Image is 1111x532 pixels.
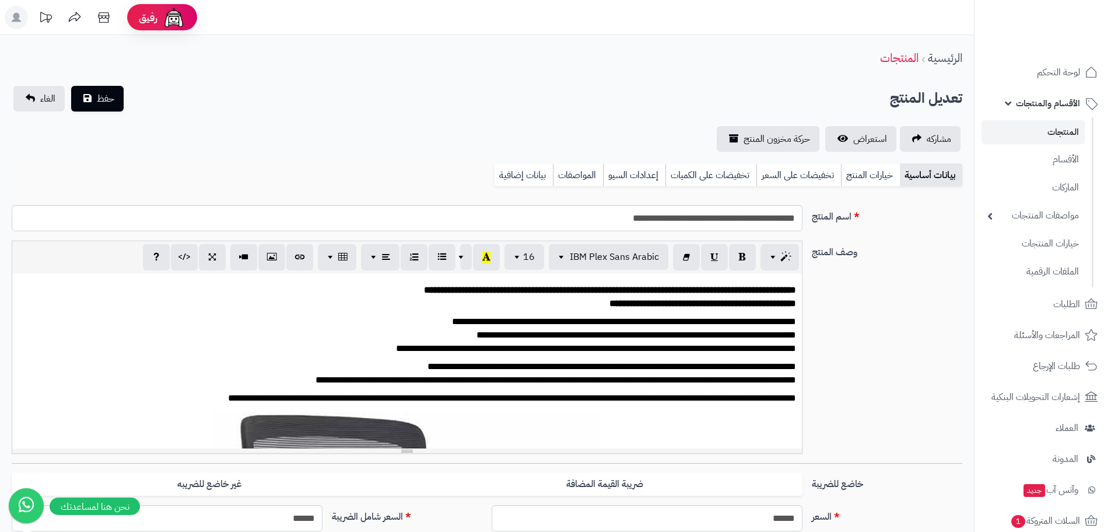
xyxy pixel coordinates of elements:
span: حركة مخزون المنتج [744,132,810,146]
a: الملفات الرقمية [982,259,1085,284]
span: الطلبات [1053,296,1080,312]
span: الأقسام والمنتجات [1016,95,1080,112]
label: السعر شامل الضريبة [327,505,487,524]
a: تخفيضات على السعر [756,164,841,187]
a: الأقسام [982,147,1085,172]
a: مواصفات المنتجات [982,203,1085,228]
span: استعراض [853,132,887,146]
a: المراجعات والأسئلة [982,321,1104,349]
span: 1 [1011,515,1025,528]
a: المنتجات [982,120,1085,144]
span: إشعارات التحويلات البنكية [991,389,1080,405]
a: بيانات أساسية [900,164,962,187]
a: خيارات المنتجات [982,231,1085,256]
h2: تعديل المنتج [890,86,962,110]
a: بيانات إضافية [495,164,553,187]
a: إعدادات السيو [603,164,665,187]
span: IBM Plex Sans Arabic [570,250,659,264]
span: الغاء [40,92,55,106]
span: 16 [523,250,535,264]
label: السعر [807,505,967,524]
a: الماركات [982,175,1085,200]
label: وصف المنتج [807,241,967,259]
span: حفظ [97,92,114,106]
a: طلبات الإرجاع [982,352,1104,380]
a: استعراض [825,126,896,152]
span: المراجعات والأسئلة [1014,327,1080,343]
span: لوحة التحكم [1037,64,1080,81]
a: حركة مخزون المنتج [717,126,819,152]
label: خاضع للضريبة [807,472,967,491]
a: خيارات المنتج [841,164,900,187]
button: حفظ [71,86,124,112]
a: إشعارات التحويلات البنكية [982,383,1104,411]
span: المدونة [1053,451,1078,467]
a: لوحة التحكم [982,58,1104,86]
a: المنتجات [880,49,919,67]
a: المدونة [982,445,1104,473]
label: ضريبة القيمة المضافة [407,472,802,496]
label: اسم المنتج [807,205,967,224]
span: مشاركه [927,132,951,146]
span: وآتس آب [1022,482,1078,498]
span: طلبات الإرجاع [1033,358,1080,374]
a: الغاء [13,86,65,112]
a: المواصفات [553,164,603,187]
button: IBM Plex Sans Arabic [549,244,668,270]
a: الطلبات [982,290,1104,318]
span: السلات المتروكة [1010,513,1080,529]
a: الرئيسية [928,49,962,67]
a: تخفيضات على الكميات [665,164,756,187]
span: العملاء [1056,420,1078,436]
label: غير خاضع للضريبه [12,472,407,496]
span: جديد [1024,484,1045,497]
button: 16 [504,244,544,270]
a: العملاء [982,414,1104,442]
a: وآتس آبجديد [982,476,1104,504]
a: مشاركه [900,126,961,152]
a: تحديثات المنصة [31,6,60,32]
img: ai-face.png [162,6,185,29]
span: رفيق [139,11,157,25]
